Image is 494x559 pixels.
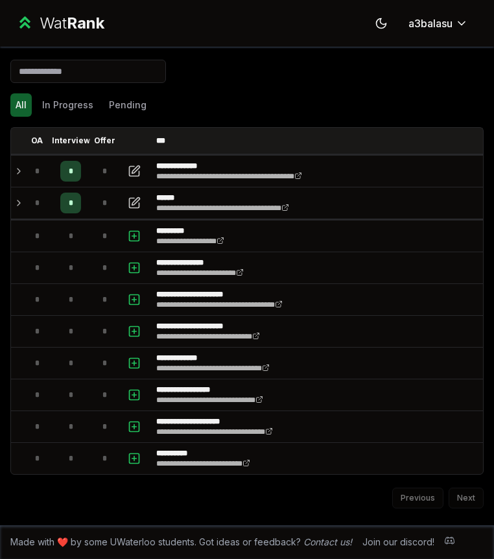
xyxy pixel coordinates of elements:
[408,16,453,31] span: a3balasu
[10,93,32,117] button: All
[52,136,90,146] p: Interview
[37,93,99,117] button: In Progress
[303,536,352,547] a: Contact us!
[10,536,352,549] span: Made with ❤️ by some UWaterloo students. Got ideas or feedback?
[16,13,104,34] a: WatRank
[104,93,152,117] button: Pending
[94,136,115,146] p: Offer
[362,536,434,549] div: Join our discord!
[40,13,104,34] div: Wat
[31,136,43,146] p: OA
[398,12,478,35] button: a3balasu
[67,14,104,32] span: Rank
